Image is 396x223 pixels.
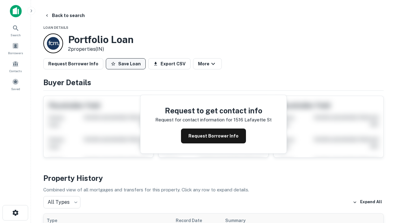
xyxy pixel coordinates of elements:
p: Combined view of all mortgages and transfers for this property. Click any row to expand details. [43,186,384,194]
a: Borrowers [2,40,29,57]
button: More [193,58,222,69]
span: Borrowers [8,50,23,55]
h4: Buyer Details [43,77,384,88]
button: Request Borrower Info [181,129,246,143]
span: Search [11,33,21,37]
button: Request Borrower Info [43,58,103,69]
a: Search [2,22,29,39]
div: All Types [43,196,80,208]
h4: Request to get contact info [155,105,272,116]
a: Contacts [2,58,29,75]
h4: Property History [43,173,384,184]
span: Saved [11,86,20,91]
p: Request for contact information for [155,116,232,124]
h3: Portfolio Loan [68,34,134,46]
button: Expand All [351,198,384,207]
iframe: Chat Widget [365,154,396,183]
p: 2 properties (IN) [68,46,134,53]
img: capitalize-icon.png [10,5,22,17]
button: Export CSV [148,58,191,69]
button: Save Loan [106,58,146,69]
span: Contacts [9,68,22,73]
p: 1516 lafayette st [234,116,272,124]
span: Loan Details [43,26,68,29]
button: Back to search [42,10,87,21]
a: Saved [2,76,29,93]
